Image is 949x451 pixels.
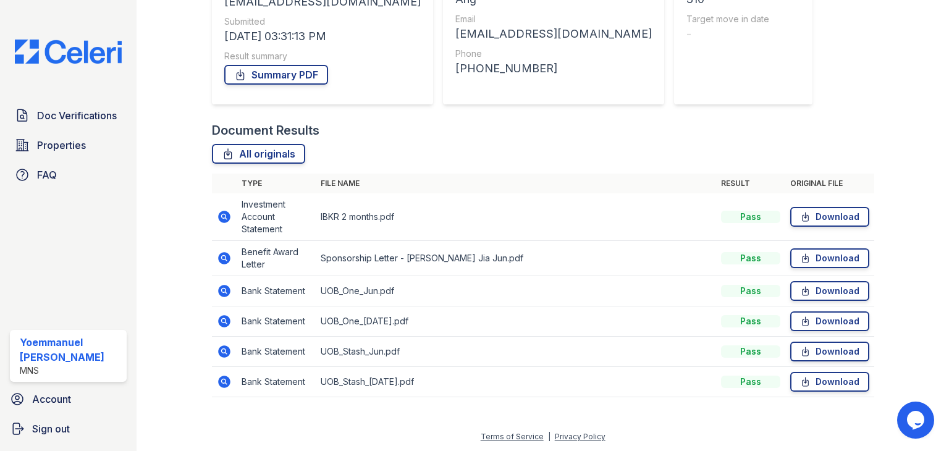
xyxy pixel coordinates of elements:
[316,337,716,367] td: UOB_Stash_Jun.pdf
[316,276,716,306] td: UOB_One_Jun.pdf
[481,432,544,441] a: Terms of Service
[686,13,769,25] div: Target move in date
[555,432,605,441] a: Privacy Policy
[686,25,769,43] div: -
[455,25,652,43] div: [EMAIL_ADDRESS][DOMAIN_NAME]
[785,174,874,193] th: Original file
[20,365,122,377] div: MNS
[721,285,780,297] div: Pass
[790,248,869,268] a: Download
[237,306,316,337] td: Bank Statement
[237,276,316,306] td: Bank Statement
[224,50,421,62] div: Result summary
[237,193,316,241] td: Investment Account Statement
[455,13,652,25] div: Email
[721,315,780,327] div: Pass
[721,376,780,388] div: Pass
[5,40,132,64] img: CE_Logo_Blue-a8612792a0a2168367f1c8372b55b34899dd931a85d93a1a3d3e32e68fde9ad4.png
[455,48,652,60] div: Phone
[10,162,127,187] a: FAQ
[37,138,86,153] span: Properties
[37,108,117,123] span: Doc Verifications
[455,60,652,77] div: [PHONE_NUMBER]
[237,337,316,367] td: Bank Statement
[5,416,132,441] a: Sign out
[32,392,71,407] span: Account
[10,133,127,158] a: Properties
[790,342,869,361] a: Download
[10,103,127,128] a: Doc Verifications
[20,335,122,365] div: Yoemmanuel [PERSON_NAME]
[237,367,316,397] td: Bank Statement
[316,306,716,337] td: UOB_One_[DATE].pdf
[237,241,316,276] td: Benefit Award Letter
[212,144,305,164] a: All originals
[716,174,785,193] th: Result
[224,15,421,28] div: Submitted
[790,281,869,301] a: Download
[790,372,869,392] a: Download
[316,367,716,397] td: UOB_Stash_[DATE].pdf
[212,122,319,139] div: Document Results
[32,421,70,436] span: Sign out
[224,28,421,45] div: [DATE] 03:31:13 PM
[224,65,328,85] a: Summary PDF
[37,167,57,182] span: FAQ
[721,211,780,223] div: Pass
[790,311,869,331] a: Download
[897,402,937,439] iframe: chat widget
[316,241,716,276] td: Sponsorship Letter - [PERSON_NAME] Jia Jun.pdf
[721,345,780,358] div: Pass
[237,174,316,193] th: Type
[548,432,550,441] div: |
[721,252,780,264] div: Pass
[5,387,132,411] a: Account
[316,193,716,241] td: IBKR 2 months.pdf
[790,207,869,227] a: Download
[316,174,716,193] th: File name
